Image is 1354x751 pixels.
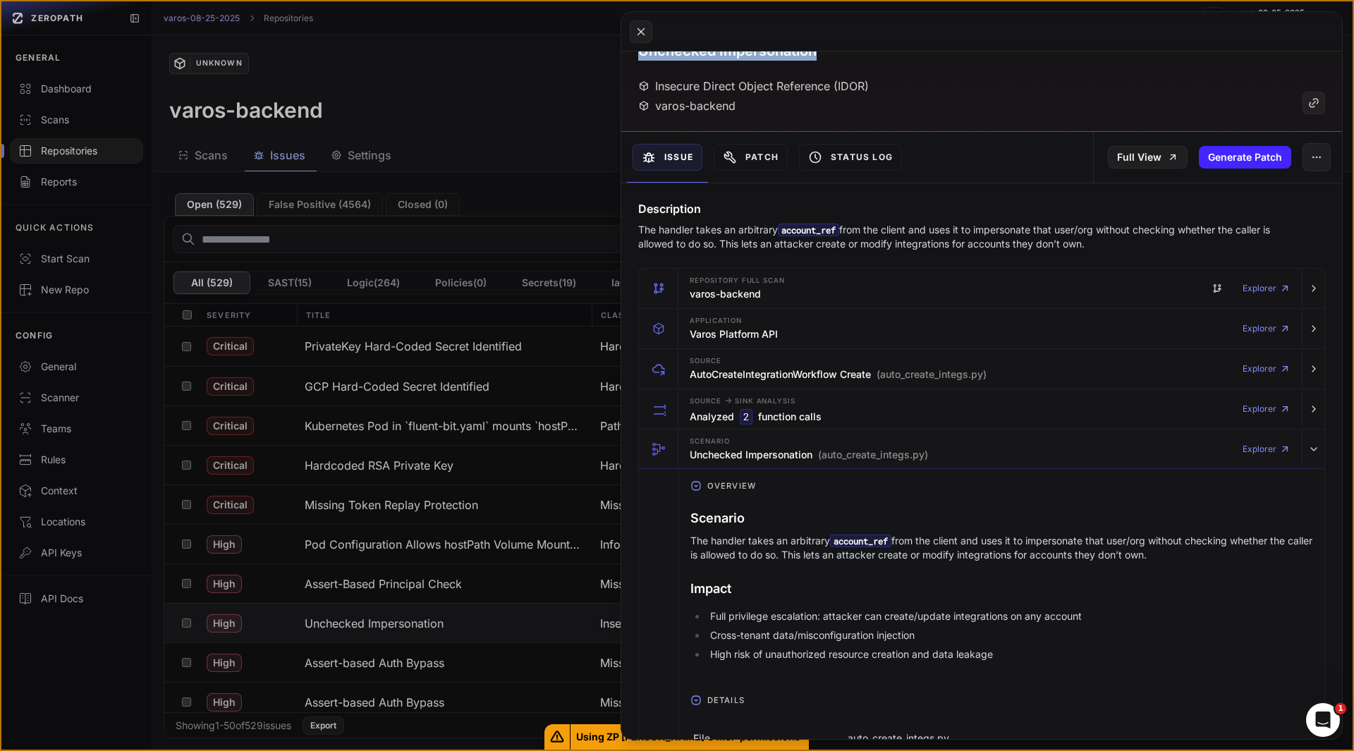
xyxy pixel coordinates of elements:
[693,731,710,745] span: File
[1243,274,1291,303] a: Explorer
[877,367,987,381] span: (auto_create_integs.py)
[702,689,750,712] span: Details
[690,395,795,406] span: Source Sink Analysis
[1243,315,1291,343] a: Explorer
[690,287,761,301] h3: varos-backend
[690,409,822,425] h3: Analyzed function calls
[690,534,1313,562] p: The handler takes an arbitrary from the client and uses it to impersonate that user/org without c...
[690,448,928,462] h3: Unchecked Impersonation
[830,535,891,547] code: account_ref
[690,277,785,284] span: Repository Full scan
[1243,355,1291,383] a: Explorer
[690,508,1313,528] h3: Scenario
[638,223,1270,251] p: The handler takes an arbitrary from the client and uses it to impersonate that user/org without c...
[638,200,1325,217] h4: Description
[724,395,732,405] span: ->
[690,438,730,445] span: Scenario
[690,327,778,341] h3: Varos Platform API
[571,724,810,750] span: Using ZP [PERSON_NAME]'s MSP permissions
[778,224,839,236] code: account_ref
[639,349,1324,389] button: Source AutoCreateIntegrationWorkflow Create (auto_create_integs.py) Explorer
[1243,395,1291,423] a: Explorer
[639,429,1324,469] button: Scenario Unchecked Impersonation (auto_create_integs.py) Explorer
[639,309,1324,348] button: Application Varos Platform API Explorer
[1243,435,1291,463] a: Explorer
[690,358,721,365] span: Source
[679,475,1324,497] button: Overview
[740,409,752,425] code: 2
[690,579,1313,599] h3: Impact
[707,609,1313,623] li: Full privilege escalation: attacker can create/update integrations on any account
[690,317,742,324] span: Application
[1335,703,1346,714] span: 1
[707,647,1313,661] li: High risk of unauthorized resource creation and data leakage
[1306,703,1340,737] iframe: Intercom live chat
[848,731,949,745] p: auto_create_integs.py
[818,448,928,462] span: (auto_create_integs.py)
[639,269,1324,308] button: Repository Full scan varos-backend Explorer
[639,389,1324,429] button: Source -> Sink Analysis Analyzed 2 function calls Explorer
[707,628,1313,642] li: Cross-tenant data/misconfiguration injection
[679,689,1324,712] button: Details
[690,367,987,381] h3: AutoCreateIntegrationWorkflow Create
[702,475,762,497] span: Overview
